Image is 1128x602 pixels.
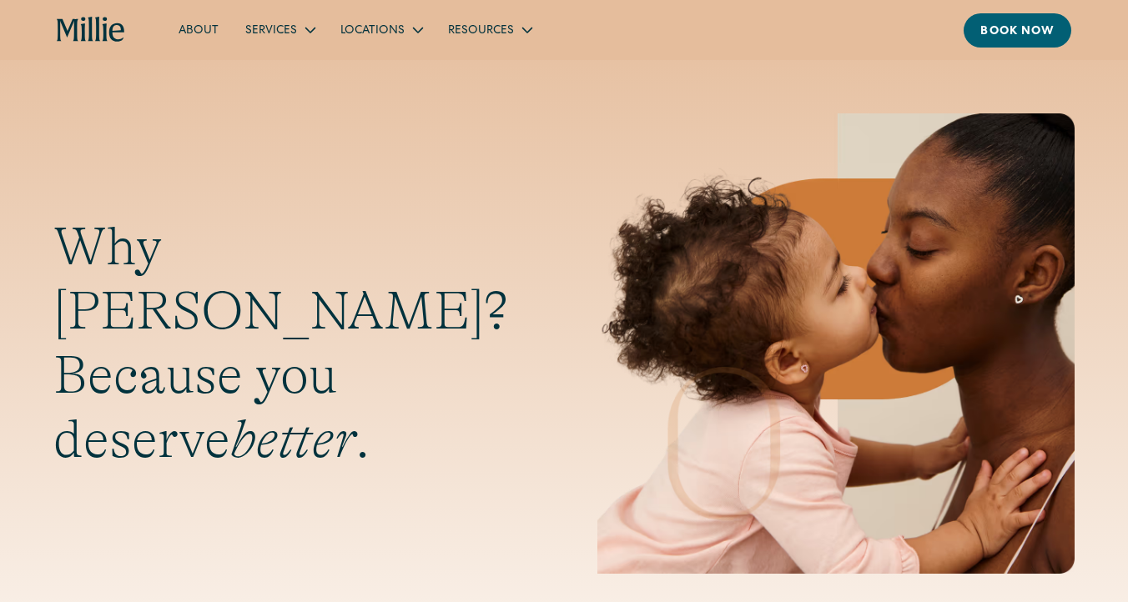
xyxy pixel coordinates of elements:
[165,16,232,43] a: About
[232,16,327,43] div: Services
[327,16,435,43] div: Locations
[964,13,1071,48] a: Book now
[245,23,297,40] div: Services
[597,113,1075,574] img: Mother and baby sharing a kiss, highlighting the emotional bond and nurturing care at the heart o...
[435,16,544,43] div: Resources
[448,23,514,40] div: Resources
[980,23,1055,41] div: Book now
[340,23,405,40] div: Locations
[57,17,125,43] a: home
[230,409,355,469] em: better
[53,215,531,471] h1: Why [PERSON_NAME]? Because you deserve .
